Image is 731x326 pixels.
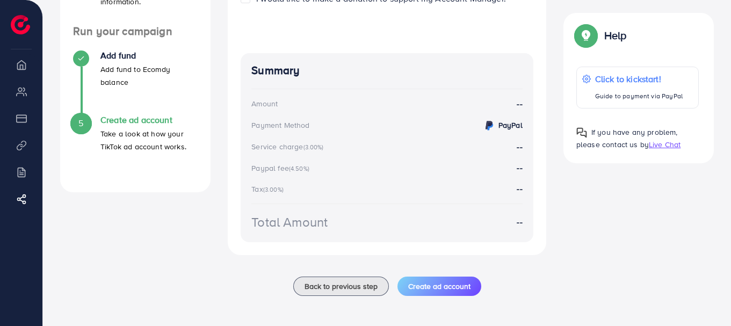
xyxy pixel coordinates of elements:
[498,120,523,131] strong: PayPal
[604,29,627,42] p: Help
[100,50,198,61] h4: Add fund
[100,63,198,89] p: Add fund to Ecomdy balance
[11,15,30,34] img: logo
[483,119,496,132] img: credit
[60,50,211,115] li: Add fund
[517,98,522,110] strong: --
[60,25,211,38] h4: Run your campaign
[251,64,523,77] h4: Summary
[576,127,587,138] img: Popup guide
[293,277,389,296] button: Back to previous step
[251,98,278,109] div: Amount
[517,162,522,173] strong: --
[397,277,481,296] button: Create ad account
[517,141,522,153] strong: --
[595,73,683,85] p: Click to kickstart!
[251,141,327,152] div: Service charge
[305,281,378,292] span: Back to previous step
[251,184,287,194] div: Tax
[251,120,309,131] div: Payment Method
[60,115,211,179] li: Create ad account
[517,216,522,228] strong: --
[649,139,681,150] span: Live Chat
[251,213,328,231] div: Total Amount
[408,281,471,292] span: Create ad account
[576,26,596,45] img: Popup guide
[78,117,83,129] span: 5
[251,163,313,173] div: Paypal fee
[100,115,198,125] h4: Create ad account
[100,127,198,153] p: Take a look at how your TikTok ad account works.
[303,143,324,151] small: (3.00%)
[517,183,522,194] strong: --
[576,127,678,150] span: If you have any problem, please contact us by
[289,164,309,173] small: (4.50%)
[595,90,683,103] p: Guide to payment via PayPal
[263,185,284,194] small: (3.00%)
